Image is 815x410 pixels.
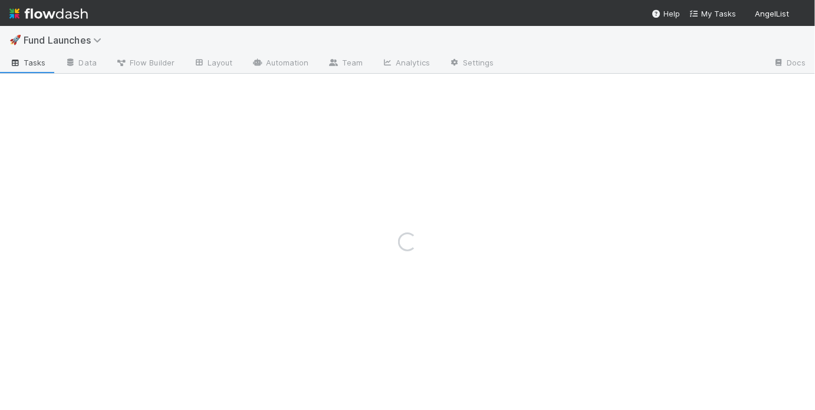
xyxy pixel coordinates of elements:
[24,34,107,46] span: Fund Launches
[372,54,439,73] a: Analytics
[9,57,46,68] span: Tasks
[764,54,815,73] a: Docs
[116,57,175,68] span: Flow Builder
[755,9,789,18] span: AngelList
[242,54,318,73] a: Automation
[106,54,184,73] a: Flow Builder
[652,8,680,19] div: Help
[439,54,504,73] a: Settings
[9,4,88,24] img: logo-inverted-e16ddd16eac7371096b0.svg
[184,54,242,73] a: Layout
[55,54,106,73] a: Data
[318,54,372,73] a: Team
[689,9,736,18] span: My Tasks
[689,8,736,19] a: My Tasks
[794,8,806,20] img: avatar_768cd48b-9260-4103-b3ef-328172ae0546.png
[9,35,21,45] span: 🚀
